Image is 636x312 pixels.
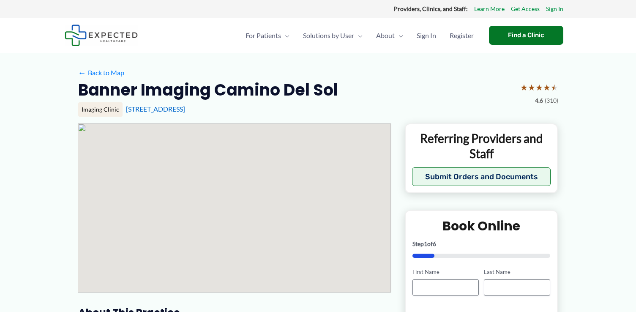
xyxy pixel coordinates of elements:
a: ←Back to Map [78,66,124,79]
label: Last Name [484,268,550,276]
a: Learn More [474,3,505,14]
span: About [376,21,395,50]
a: AboutMenu Toggle [369,21,410,50]
span: Menu Toggle [395,21,403,50]
div: Imaging Clinic [78,102,123,117]
a: Get Access [511,3,540,14]
img: Expected Healthcare Logo - side, dark font, small [65,25,138,46]
span: ★ [535,79,543,95]
span: ★ [543,79,551,95]
span: Menu Toggle [281,21,289,50]
a: Solutions by UserMenu Toggle [296,21,369,50]
span: Solutions by User [303,21,354,50]
h2: Book Online [412,218,551,234]
p: Referring Providers and Staff [412,131,551,161]
button: Submit Orders and Documents [412,167,551,186]
span: 1 [424,240,427,247]
h2: Banner Imaging Camino Del Sol [78,79,338,100]
a: [STREET_ADDRESS] [126,105,185,113]
label: First Name [412,268,479,276]
span: Menu Toggle [354,21,363,50]
span: (310) [545,95,558,106]
span: For Patients [246,21,281,50]
span: Register [450,21,474,50]
p: Step of [412,241,551,247]
strong: Providers, Clinics, and Staff: [394,5,468,12]
span: Sign In [417,21,436,50]
a: Sign In [410,21,443,50]
a: Sign In [546,3,563,14]
span: ★ [551,79,558,95]
span: ★ [528,79,535,95]
span: 4.6 [535,95,543,106]
a: Find a Clinic [489,26,563,45]
span: ★ [520,79,528,95]
a: Register [443,21,480,50]
span: 6 [433,240,436,247]
span: ← [78,68,86,77]
nav: Primary Site Navigation [239,21,480,50]
a: For PatientsMenu Toggle [239,21,296,50]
